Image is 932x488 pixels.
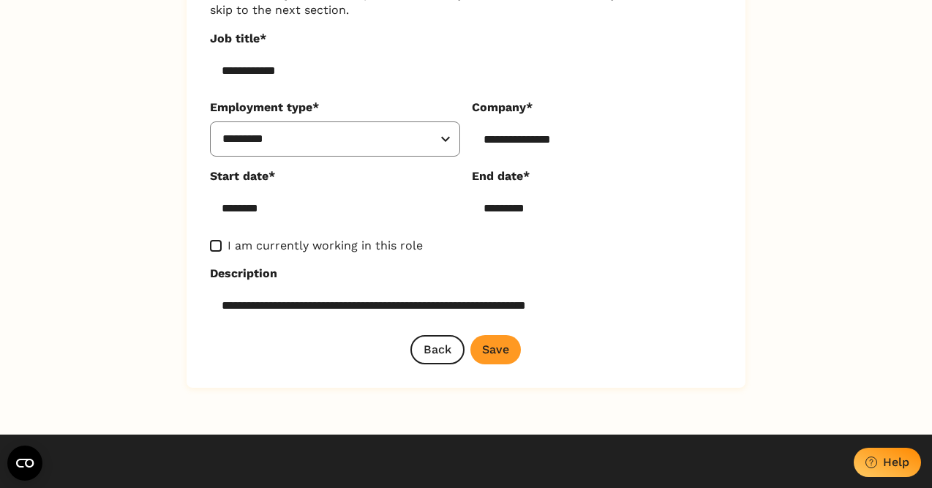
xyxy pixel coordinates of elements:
div: Help [883,455,909,469]
button: Help [854,448,921,477]
label: Company* [472,100,710,116]
button: Save [470,335,521,364]
label: Employment type* [210,100,448,116]
label: Description [210,266,710,282]
div: Save [482,342,509,356]
label: End date* [472,168,710,184]
div: Back [424,342,451,356]
button: Open CMP widget [7,446,42,481]
label: Job title* [210,31,710,47]
button: Back [410,335,465,364]
span: I am currently working in this role [228,238,423,254]
label: Start date* [210,168,448,184]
